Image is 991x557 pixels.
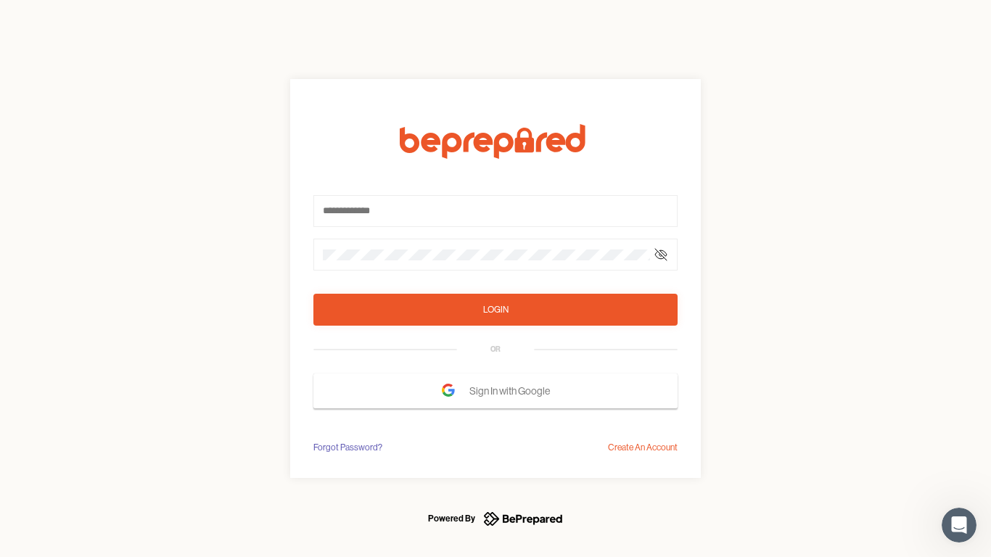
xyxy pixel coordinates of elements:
button: Login [313,294,678,326]
div: Create An Account [608,440,678,455]
div: OR [490,344,501,355]
button: Sign In with Google [313,374,678,408]
span: Sign In with Google [469,378,557,404]
div: Forgot Password? [313,440,382,455]
div: Login [483,302,509,317]
div: Powered By [428,510,475,527]
iframe: Intercom live chat [942,508,976,542]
